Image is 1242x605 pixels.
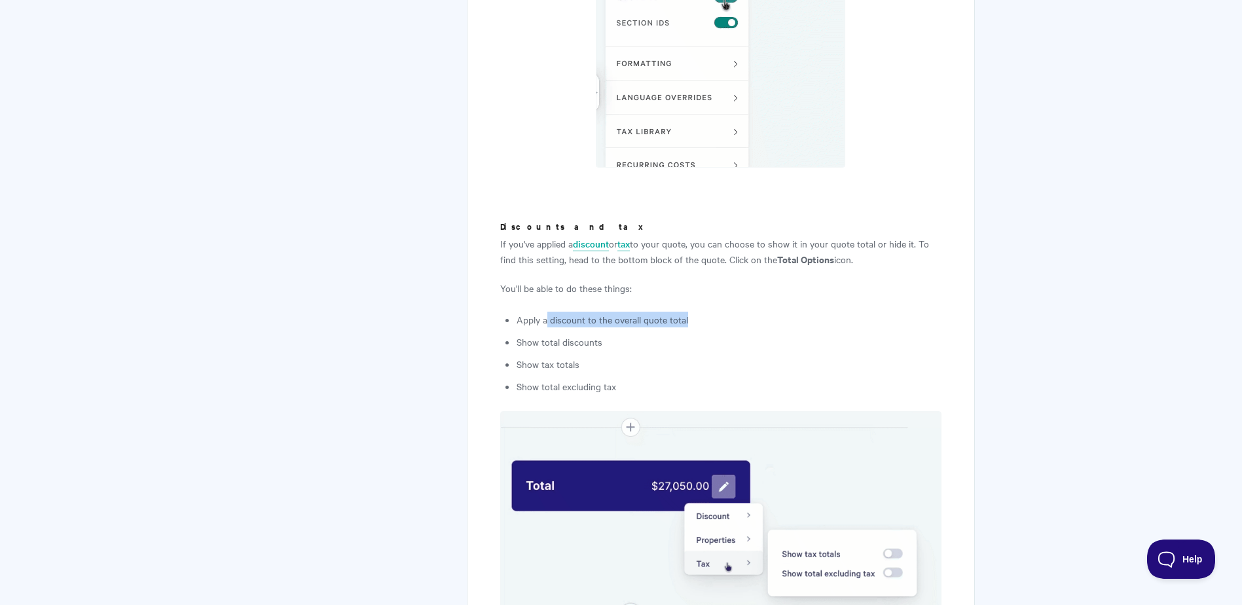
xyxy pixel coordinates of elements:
strong: Total Options [777,252,834,266]
li: Show tax totals [517,356,941,372]
li: Show total discounts [517,334,941,350]
li: Show total excluding tax [517,378,941,394]
li: Apply a discount to the overall quote total [517,312,941,327]
a: tax [617,237,630,251]
a: discount [573,237,609,251]
p: You'll be able to do these things: [500,280,941,296]
strong: Discounts and tax [500,220,648,232]
iframe: Toggle Customer Support [1147,540,1216,579]
p: If you've applied a or to your quote, you can choose to show it in your quote total or hide it. T... [500,236,941,267]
